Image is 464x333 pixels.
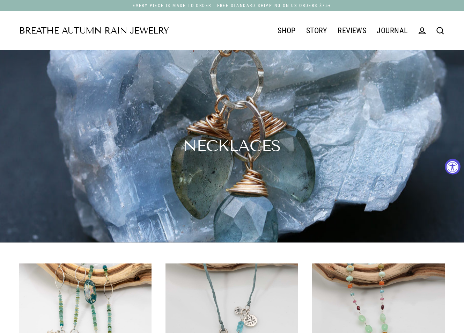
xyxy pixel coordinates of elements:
[169,22,413,40] div: Primary
[19,27,169,35] a: Breathe Autumn Rain Jewelry
[183,138,281,154] h1: Necklaces
[301,22,332,39] a: STORY
[445,159,461,174] button: Accessibility Widget, click to open
[272,22,301,39] a: SHOP
[332,22,371,39] a: REVIEWS
[371,22,413,39] a: JOURNAL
